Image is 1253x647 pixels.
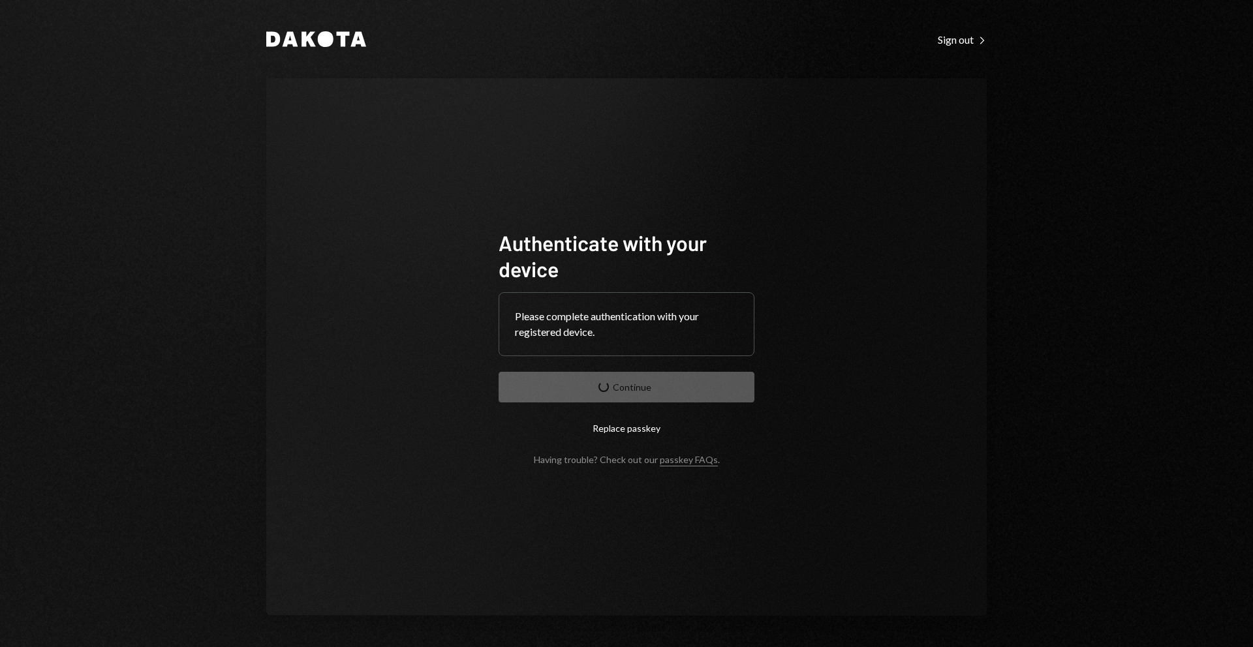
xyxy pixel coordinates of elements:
button: Replace passkey [499,413,754,444]
div: Please complete authentication with your registered device. [515,308,738,340]
a: Sign out [938,32,987,46]
div: Sign out [938,33,987,46]
a: passkey FAQs [660,454,718,466]
h1: Authenticate with your device [499,230,754,282]
div: Having trouble? Check out our . [534,454,720,465]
